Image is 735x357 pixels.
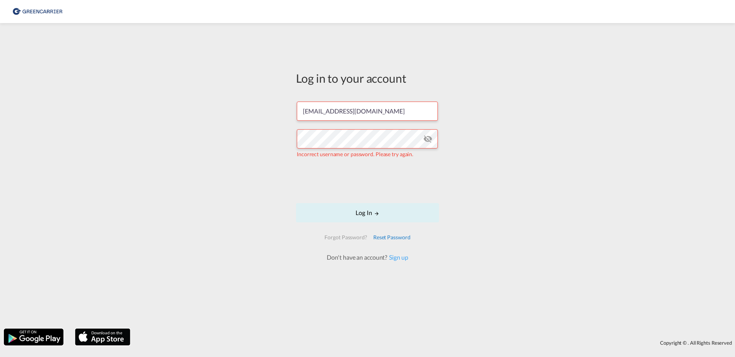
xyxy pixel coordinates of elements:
div: Forgot Password? [321,230,370,244]
md-icon: icon-eye-off [423,134,432,143]
div: Reset Password [370,230,414,244]
img: 8cf206808afe11efa76fcd1e3d746489.png [12,3,63,20]
a: Sign up [387,254,408,261]
div: Copyright © . All Rights Reserved [134,336,735,349]
div: Don't have an account? [318,253,416,262]
input: Enter email/phone number [297,102,438,121]
img: google.png [3,328,64,346]
div: Log in to your account [296,70,439,86]
iframe: reCAPTCHA [309,165,426,195]
span: Incorrect username or password. Please try again. [297,151,413,157]
img: apple.png [74,328,131,346]
button: LOGIN [296,203,439,222]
